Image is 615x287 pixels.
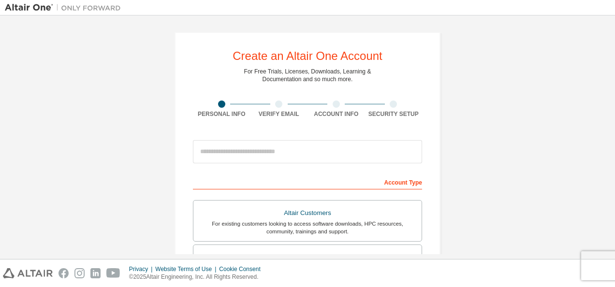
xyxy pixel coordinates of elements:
div: Verify Email [250,110,308,118]
div: Privacy [129,265,155,273]
p: © 2025 Altair Engineering, Inc. All Rights Reserved. [129,273,266,281]
div: Security Setup [365,110,423,118]
div: Account Type [193,174,422,189]
div: Create an Altair One Account [233,50,382,62]
img: altair_logo.svg [3,268,53,278]
div: For Free Trials, Licenses, Downloads, Learning & Documentation and so much more. [244,68,371,83]
img: Altair One [5,3,126,13]
div: Altair Customers [199,206,416,220]
div: Personal Info [193,110,250,118]
img: youtube.svg [106,268,120,278]
div: Account Info [307,110,365,118]
div: Students [199,251,416,264]
img: linkedin.svg [90,268,101,278]
img: instagram.svg [74,268,85,278]
div: Website Terms of Use [155,265,219,273]
img: facebook.svg [59,268,69,278]
div: Cookie Consent [219,265,266,273]
div: For existing customers looking to access software downloads, HPC resources, community, trainings ... [199,220,416,235]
